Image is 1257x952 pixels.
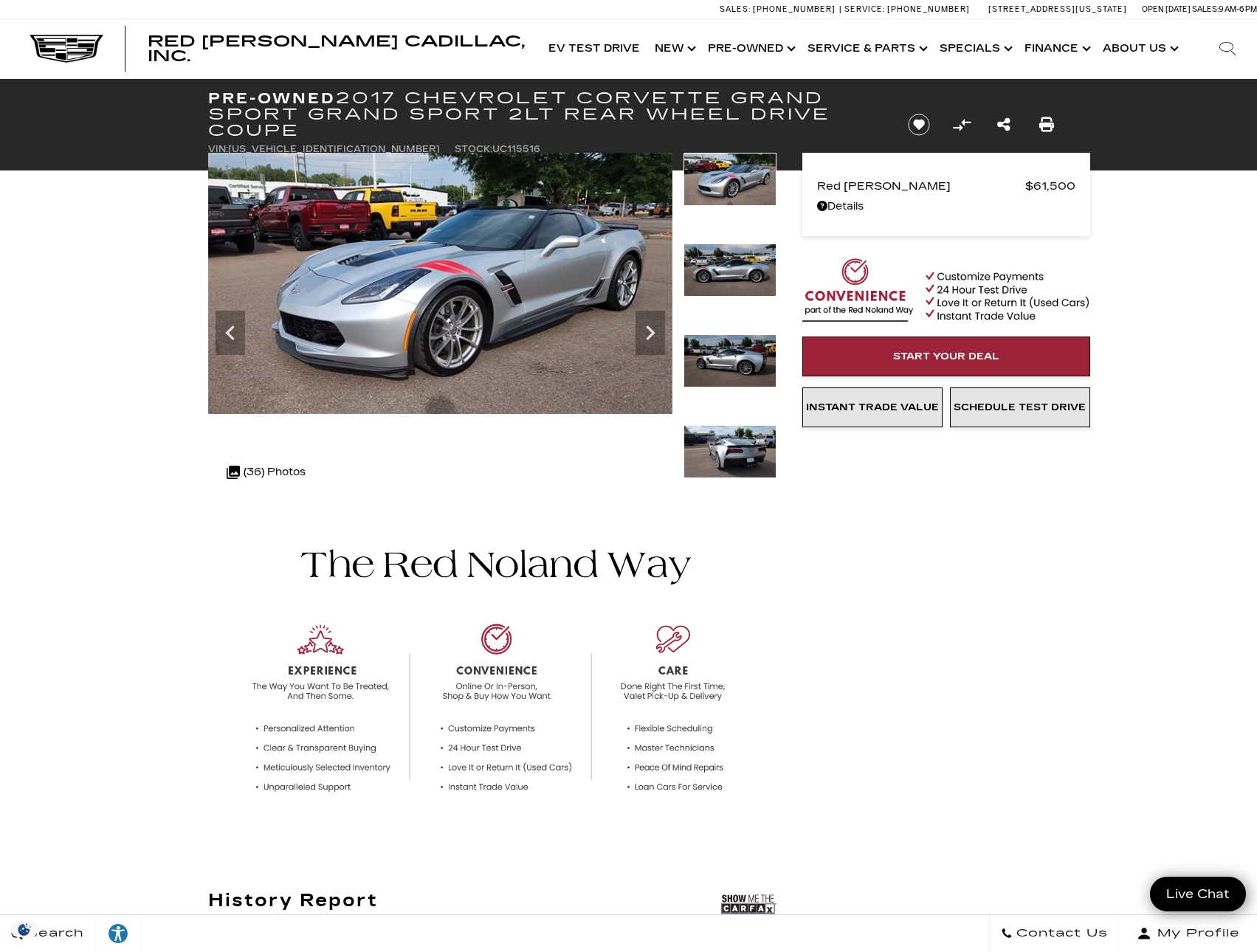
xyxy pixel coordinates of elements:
img: Used 2017 BLADE SILVER METALLIC Chevrolet Grand Sport 2LT image 4 [208,153,672,414]
a: [STREET_ADDRESS][US_STATE] [988,4,1127,14]
button: Open user profile menu [1120,915,1257,952]
div: Search [1198,19,1257,78]
span: [US_VEHICLE_IDENTIFICATION_NUMBER] [228,144,440,154]
a: Sales: [PHONE_NUMBER] [720,5,839,13]
button: Save vehicle [903,113,935,137]
span: Live Chat [1159,886,1237,903]
span: My Profile [1151,923,1240,944]
img: Opt-Out Icon [7,922,41,937]
button: Compare Vehicle [951,114,973,136]
img: Cadillac Dark Logo with Cadillac White Text [30,35,103,63]
span: $61,500 [1025,176,1075,196]
img: Show me the Carfax [721,891,776,928]
span: Instant Trade Value [806,401,939,413]
a: Red [PERSON_NAME] $61,500 [817,176,1075,196]
span: [PHONE_NUMBER] [753,4,836,14]
span: [PHONE_NUMBER] [887,4,970,14]
span: Red [PERSON_NAME] Cadillac, Inc. [148,32,525,65]
a: Service & Parts [800,19,932,78]
span: Red [PERSON_NAME] [817,176,1025,196]
a: New [647,19,700,78]
img: Used 2017 BLADE SILVER METALLIC Chevrolet Grand Sport 2LT image 4 [683,153,776,206]
div: Next [636,311,665,355]
span: Stock: [455,144,492,154]
a: Pre-Owned [700,19,800,78]
a: Specials [932,19,1017,78]
a: Instant Trade Value [802,387,943,427]
h1: 2017 Chevrolet Corvette Grand Sport Grand Sport 2LT Rear Wheel Drive Coupe [208,90,884,139]
a: Start Your Deal [802,337,1090,376]
span: Sales: [720,4,751,14]
a: Finance [1017,19,1095,78]
span: UC115516 [492,144,540,154]
div: (36) Photos [219,455,313,490]
h2: History Report [208,891,378,910]
a: Share this Pre-Owned 2017 Chevrolet Corvette Grand Sport Grand Sport 2LT Rear Wheel Drive Coupe [997,114,1010,135]
a: Service: [PHONE_NUMBER] [839,5,974,13]
span: Service: [844,4,885,14]
a: Schedule Test Drive [950,387,1090,427]
a: Explore your accessibility options [96,915,141,952]
a: Live Chat [1150,877,1246,911]
span: Start Your Deal [893,351,999,362]
a: Print this Pre-Owned 2017 Chevrolet Corvette Grand Sport Grand Sport 2LT Rear Wheel Drive Coupe [1039,114,1054,135]
span: VIN: [208,144,228,154]
a: Details [817,196,1075,217]
img: Used 2017 BLADE SILVER METALLIC Chevrolet Grand Sport 2LT image 5 [683,244,776,297]
span: Contact Us [1013,923,1108,944]
span: Open [DATE] [1142,4,1191,14]
div: Previous [216,311,245,355]
span: 9 AM-6 PM [1219,4,1257,14]
span: Search [23,923,84,944]
a: Contact Us [989,915,1120,952]
a: Red [PERSON_NAME] Cadillac, Inc. [148,34,526,63]
span: Sales: [1192,4,1219,14]
span: Schedule Test Drive [954,401,1086,413]
a: EV Test Drive [541,19,647,78]
img: Used 2017 BLADE SILVER METALLIC Chevrolet Grand Sport 2LT image 7 [683,425,776,478]
a: About Us [1095,19,1183,78]
img: Used 2017 BLADE SILVER METALLIC Chevrolet Grand Sport 2LT image 6 [683,334,776,387]
section: Click to Open Cookie Consent Modal [7,922,41,937]
strong: Pre-Owned [208,89,336,107]
div: Explore your accessibility options [96,922,140,945]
